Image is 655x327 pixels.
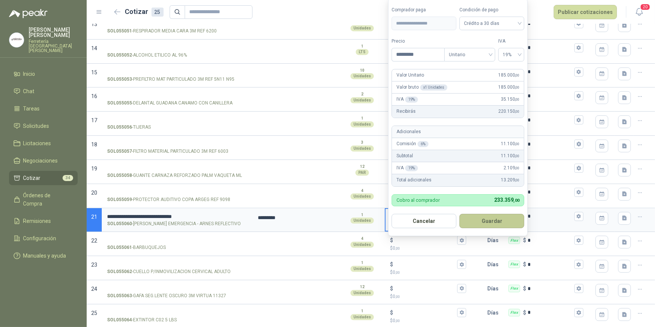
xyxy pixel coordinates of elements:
button: $$0,00 [457,260,466,269]
span: Cotizar [23,174,41,182]
p: 1 [361,43,363,49]
div: x 1 Unidades [420,84,448,91]
p: Adicionales [396,128,421,135]
p: 4 [361,188,363,194]
button: $$0,00 [457,308,466,317]
p: Recibirás [396,108,416,115]
p: Total adicionales [396,177,432,184]
span: Licitaciones [23,139,51,147]
strong: SOL055057 [107,148,132,155]
div: 19 % [405,165,418,171]
a: Remisiones [9,214,78,228]
input: Flex $ [528,93,573,99]
span: Configuración [23,234,57,243]
input: Flex $ [528,189,573,195]
div: Unidades [350,193,374,200]
strong: SOL055061 [107,244,132,251]
a: Negociaciones [9,154,78,168]
strong: SOL055060 [107,220,132,227]
button: Flex $ [574,236,583,245]
span: 19% [503,49,520,60]
span: ,00 [515,109,520,114]
span: 220.150 [499,108,520,115]
p: - CUELLO P/INMOVILIZACION CERVICAL ADULTO [107,268,231,275]
p: $ [390,317,467,324]
label: Comprador paga [392,6,456,14]
span: ,00 [515,142,520,146]
a: Licitaciones [9,136,78,150]
p: Días [487,281,502,296]
p: - PROTECTOR AUDITIVO COPA ARGEG REF 9098 [107,196,230,203]
p: $ [390,245,467,252]
span: 185.000 [499,84,520,91]
p: $ [390,309,393,317]
span: 34 [63,175,73,181]
button: Flex $ [574,91,583,100]
input: SOL055056-TIJERAS [107,117,247,123]
p: 1 [361,308,363,314]
p: $ [390,260,393,269]
img: Company Logo [9,33,24,47]
span: Chat [23,87,35,95]
p: [PERSON_NAME] [PERSON_NAME] [29,27,78,38]
div: Unidades [350,146,374,152]
span: 0 [393,270,400,275]
p: - ALCOHOL ETILICO AL 96% [107,52,187,59]
strong: SOL055062 [107,268,132,275]
strong: SOL055058 [107,172,132,179]
a: Solicitudes [9,119,78,133]
a: Configuración [9,231,78,246]
input: SOL055059-PROTECTOR AUDITIVO COPA ARGEG REF 9098 [107,190,247,195]
span: ,00 [395,319,400,323]
input: SOL055051-RESPIRADOR MEDIA CARA 3M REF 6200 [107,21,247,27]
p: $ [390,236,393,244]
p: 4 [361,236,363,242]
a: Órdenes de Compra [9,188,78,211]
span: 17 [91,117,97,123]
button: Flex $ [574,260,583,269]
p: - TIJERAS [107,124,151,131]
p: Valor bruto [396,84,447,91]
span: Unitario [449,49,491,60]
span: 13.209 [501,177,519,184]
div: 6 % [418,141,429,147]
span: Órdenes de Compra [23,191,70,208]
div: Unidades [350,97,374,103]
span: Remisiones [23,217,51,225]
span: 233.359 [494,197,520,203]
p: $ [390,293,467,300]
p: - FILTRO MATERIAL PARTICULADO 3M REF 6003 [107,148,228,155]
button: Flex $ [574,164,583,173]
input: SOL055060-[PERSON_NAME] EMERGENCIA - ARNES REFLECTIVO [107,214,247,220]
input: Flex $ [528,286,573,292]
span: Crédito a 30 días [464,18,520,29]
span: Solicitudes [23,122,49,130]
span: ,00 [515,166,520,170]
p: Días [487,305,502,320]
span: 2.109 [503,164,519,172]
input: Flex $ [528,45,573,51]
span: 185.000 [499,72,520,79]
p: - GAFA SEG.LENTE OSCURO 3M VIRTUA 11327 [107,292,226,299]
span: 15 [91,69,97,75]
p: $ [390,284,393,293]
a: Chat [9,84,78,98]
div: LTS [356,49,369,55]
h2: Cotizar [125,6,164,17]
p: Ferretería [GEOGRAPHIC_DATA][PERSON_NAME] [29,39,78,53]
input: $$0,00 [395,238,456,243]
span: Negociaciones [23,157,58,165]
span: ,00 [514,198,520,203]
input: SOL055055-DELANTAL GUADANA CANAMO CON CANILLERA [107,93,247,99]
button: 20 [632,5,646,19]
p: - PREFILTRO MAT PARTICULADO 3M REF 5N11 N95 [107,76,234,83]
button: Flex $ [574,43,583,52]
button: $$0,00 [457,284,466,293]
button: Cancelar [392,214,456,228]
div: Flex [508,285,520,292]
button: Publicar cotizaciones [554,5,617,19]
span: ,00 [395,270,400,275]
span: 22 [91,238,97,244]
span: 20 [91,190,97,196]
p: - [PERSON_NAME] EMERGENCIA - ARNES REFLECTIVO [107,220,241,227]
